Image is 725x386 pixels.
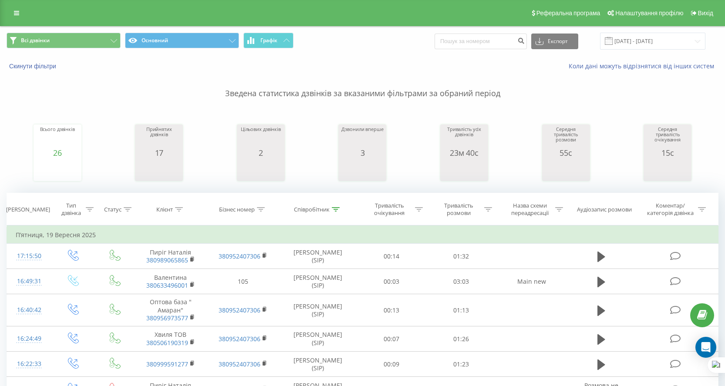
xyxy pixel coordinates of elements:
[279,326,357,352] td: [PERSON_NAME] (SIP)
[442,127,486,148] div: Тривалість усіх дзвінків
[156,206,173,213] div: Клієнт
[125,33,239,48] button: Основний
[241,127,281,148] div: Цільових дзвінків
[219,252,260,260] a: 380952407306
[426,269,496,294] td: 03:03
[544,127,588,148] div: Середня тривалість розмови
[135,326,207,352] td: Хвиля ТОВ
[219,335,260,343] a: 380952407306
[426,352,496,377] td: 01:23
[577,206,632,213] div: Аудіозапис розмови
[146,314,188,322] a: 380956973577
[16,273,43,290] div: 16:49:31
[569,62,718,70] a: Коли дані можуть відрізнятися вiд інших систем
[7,226,718,244] td: П’ятниця, 19 Вересня 2025
[426,244,496,269] td: 01:32
[279,269,357,294] td: [PERSON_NAME] (SIP)
[506,202,553,217] div: Назва схеми переадресації
[219,306,260,314] a: 380952407306
[496,269,568,294] td: Main new
[7,33,121,48] button: Всі дзвінки
[357,244,426,269] td: 00:14
[279,352,357,377] td: [PERSON_NAME] (SIP)
[219,360,260,368] a: 380952407306
[426,326,496,352] td: 01:26
[615,10,683,17] span: Налаштування профілю
[137,127,181,148] div: Прийнятих дзвінків
[536,10,600,17] span: Реферальна програма
[16,330,43,347] div: 16:24:49
[40,127,75,148] div: Всього дзвінків
[146,339,188,347] a: 380506190319
[135,294,207,326] td: Оптова база " Амаран"
[695,337,716,358] div: Open Intercom Messenger
[16,356,43,373] div: 16:22:33
[219,206,255,213] div: Бізнес номер
[442,148,486,157] div: 23м 40с
[645,202,696,217] div: Коментар/категорія дзвінка
[260,37,277,44] span: Графік
[357,269,426,294] td: 00:03
[294,206,330,213] div: Співробітник
[135,269,207,294] td: Валентина
[544,148,588,157] div: 55с
[104,206,121,213] div: Статус
[135,244,207,269] td: Пиріг Наталія
[341,148,383,157] div: 3
[279,294,357,326] td: [PERSON_NAME] (SIP)
[6,206,50,213] div: [PERSON_NAME]
[40,148,75,157] div: 26
[698,10,713,17] span: Вихід
[357,352,426,377] td: 00:09
[646,148,689,157] div: 15с
[341,127,383,148] div: Дзвонили вперше
[16,248,43,265] div: 17:15:50
[357,294,426,326] td: 00:13
[366,202,413,217] div: Тривалість очікування
[59,202,83,217] div: Тип дзвінка
[646,127,689,148] div: Середня тривалість очікування
[241,148,281,157] div: 2
[243,33,293,48] button: Графік
[16,302,43,319] div: 16:40:42
[207,269,279,294] td: 105
[435,34,527,49] input: Пошук за номером
[435,202,482,217] div: Тривалість розмови
[146,360,188,368] a: 380999591277
[21,37,50,44] span: Всі дзвінки
[146,281,188,289] a: 380633496001
[146,256,188,264] a: 380989065865
[7,70,718,99] p: Зведена статистика дзвінків за вказаними фільтрами за обраний період
[7,62,61,70] button: Скинути фільтри
[357,326,426,352] td: 00:07
[279,244,357,269] td: [PERSON_NAME] (SIP)
[137,148,181,157] div: 17
[426,294,496,326] td: 01:13
[531,34,578,49] button: Експорт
